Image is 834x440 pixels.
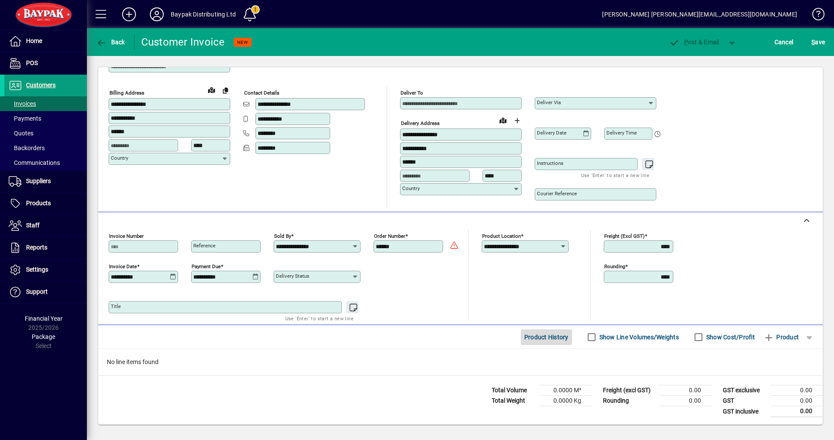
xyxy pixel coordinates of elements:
a: Suppliers [4,171,87,192]
button: Cancel [772,34,796,50]
mat-label: Reference [193,243,215,249]
mat-label: Freight (excl GST) [604,233,645,239]
label: Show Line Volumes/Weights [598,333,679,341]
span: Suppliers [26,177,51,184]
td: Freight (excl GST) [599,385,659,396]
button: Back [94,34,127,50]
span: Staff [26,222,40,229]
span: S [811,39,815,46]
mat-label: Payment due [192,263,221,269]
span: Reports [26,244,47,251]
mat-label: Country [111,155,128,161]
button: Add [115,7,143,22]
a: Staff [4,215,87,236]
mat-label: Country [402,185,420,191]
a: Invoices [4,96,87,111]
td: Rounding [599,396,659,406]
span: Customers [26,82,56,89]
mat-label: Instructions [537,160,563,166]
a: Payments [4,111,87,126]
mat-label: Delivery date [537,130,566,136]
mat-label: Title [111,303,121,309]
span: Communications [9,159,60,166]
div: [PERSON_NAME] [PERSON_NAME][EMAIL_ADDRESS][DOMAIN_NAME] [602,7,797,21]
app-page-header-button: Back [87,34,135,50]
span: Package [32,333,55,340]
span: NEW [237,39,248,45]
a: Quotes [4,126,87,141]
a: View on map [496,113,510,127]
a: Settings [4,259,87,281]
span: POS [26,59,38,66]
span: Support [26,288,48,295]
td: 0.00 [771,385,823,396]
span: Cancel [774,35,794,49]
span: Back [96,39,125,46]
button: Save [809,34,827,50]
a: Communications [4,155,87,170]
mat-label: Delivery status [276,273,309,279]
div: No line items found [98,349,823,375]
td: 0.00 [771,396,823,406]
span: Settings [26,266,48,273]
mat-label: Rounding [604,263,625,269]
button: Post & Email [665,34,724,50]
span: Product History [524,330,569,344]
span: Financial Year [25,315,63,322]
td: 0.00 [659,385,712,396]
a: Support [4,281,87,303]
mat-label: Delivery time [606,130,637,136]
mat-label: Invoice date [109,263,137,269]
span: Payments [9,115,41,122]
button: Choose address [510,114,524,128]
span: ost & Email [669,39,719,46]
span: Quotes [9,130,33,137]
mat-label: Deliver via [537,99,561,105]
td: 0.00 [659,396,712,406]
span: P [684,39,688,46]
span: Backorders [9,144,45,151]
mat-label: Product location [482,233,521,239]
span: Invoices [9,100,36,107]
button: Product [759,329,803,345]
td: GST inclusive [718,406,771,417]
span: ave [811,35,825,49]
span: Products [26,200,51,207]
button: Profile [143,7,171,22]
td: GST exclusive [718,385,771,396]
a: POS [4,53,87,74]
td: Total Weight [487,396,539,406]
a: Products [4,193,87,214]
mat-label: Courier Reference [537,190,577,197]
button: Product History [521,329,572,345]
a: Reports [4,237,87,259]
td: 0.0000 M³ [539,385,592,396]
mat-label: Invoice number [109,233,144,239]
mat-hint: Use 'Enter' to start a new line [285,313,354,323]
td: GST [718,396,771,406]
mat-label: Sold by [274,233,291,239]
span: Product [764,330,799,344]
a: Knowledge Base [806,2,823,30]
mat-label: Deliver To [400,90,423,96]
mat-hint: Use 'Enter' to start a new line [581,170,649,180]
a: Backorders [4,141,87,155]
td: Total Volume [487,385,539,396]
span: Home [26,37,42,44]
a: View on map [205,83,218,97]
div: Baypak Distributing Ltd [171,7,236,21]
td: 0.0000 Kg [539,396,592,406]
div: Customer Invoice [141,35,225,49]
mat-label: Order number [374,233,405,239]
td: 0.00 [771,406,823,417]
label: Show Cost/Profit [705,333,755,341]
button: Copy to Delivery address [218,83,232,97]
a: Home [4,30,87,52]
